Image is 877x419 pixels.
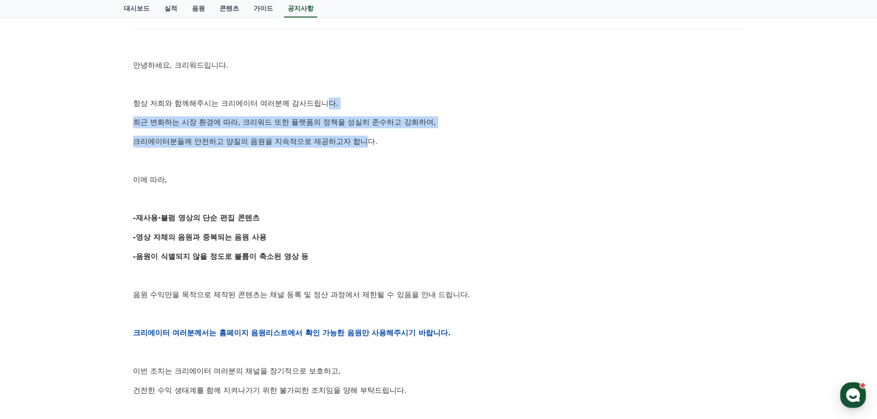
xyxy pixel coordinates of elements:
[84,306,95,313] span: 대화
[133,385,744,396] p: 건전한 수익 생태계를 함께 지켜나가기 위한 불가피한 조치임을 양해 부탁드립니다.
[133,213,260,222] strong: -재사용·불펌 영상의 단순 편집 콘텐츠
[133,59,744,71] p: 안녕하세요, 크리워드입니다.
[133,174,744,186] p: 이에 따라,
[61,292,119,315] a: 대화
[133,233,267,241] strong: -영상 자체의 음원과 중복되는 음원 사용
[133,116,744,128] p: 최근 변화하는 시장 환경에 따라, 크리워드 또한 플랫폼의 정책을 성실히 준수하고 강화하여,
[133,252,309,261] strong: -음원이 식별되지 않을 정도로 볼륨이 축소된 영상 등
[133,328,451,337] strong: 크리에이터 여러분께서는 홈페이지 음원리스트에서 확인 가능한 음원만 사용해주시기 바랍니다.
[142,305,153,313] span: 설정
[133,365,744,377] p: 이번 조치는 크리에이터 여러분의 채널을 장기적으로 보호하고,
[133,289,744,301] p: 음원 수익만을 목적으로 제작된 콘텐츠는 채널 등록 및 정산 과정에서 제한될 수 있음을 안내 드립니다.
[133,98,744,109] p: 항상 저희와 함께해주시는 크리에이터 여러분께 감사드립니다.
[133,136,744,148] p: 크리에이터분들께 안전하고 양질의 음원을 지속적으로 제공하고자 합니다.
[119,292,177,315] a: 설정
[29,305,35,313] span: 홈
[3,292,61,315] a: 홈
